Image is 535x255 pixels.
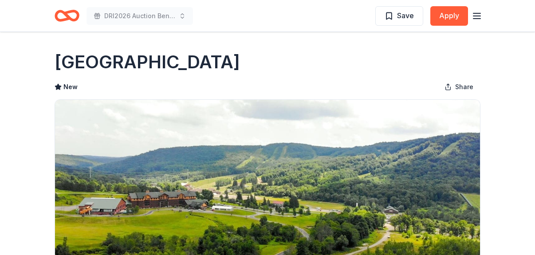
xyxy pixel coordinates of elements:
[397,10,414,21] span: Save
[55,5,79,26] a: Home
[375,6,423,26] button: Save
[55,50,240,75] h1: [GEOGRAPHIC_DATA]
[87,7,193,25] button: DRI2026 Auction Benefit Cocktail Reception
[455,82,473,92] span: Share
[437,78,480,96] button: Share
[430,6,468,26] button: Apply
[104,11,175,21] span: DRI2026 Auction Benefit Cocktail Reception
[63,82,78,92] span: New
